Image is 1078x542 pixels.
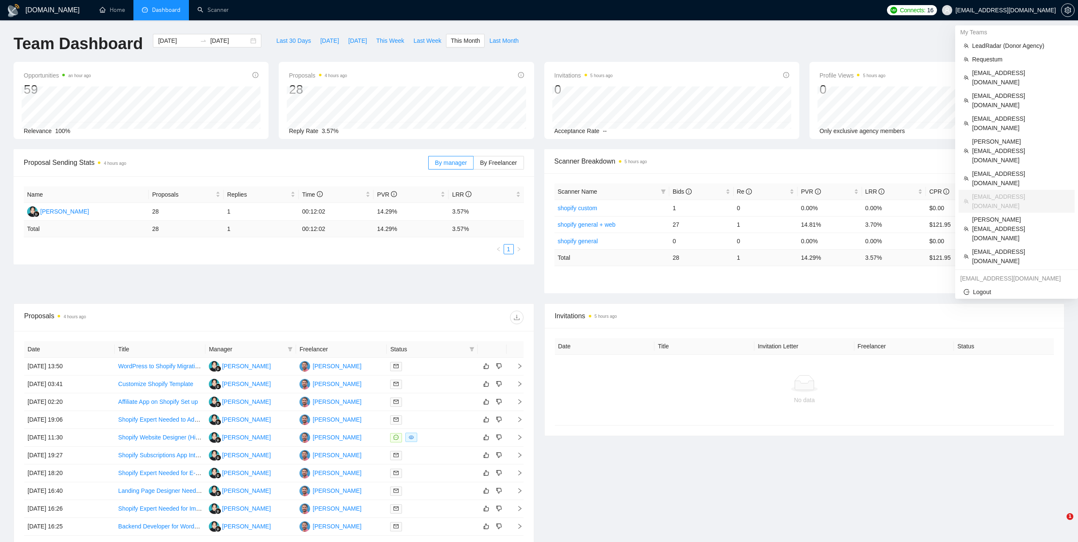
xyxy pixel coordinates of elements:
span: mail [394,470,399,475]
span: 3.57% [322,128,339,134]
td: Shopify Expert Needed for Image Display Issue [115,500,205,518]
span: right [510,506,523,511]
span: mail [394,364,399,369]
span: filter [286,343,294,356]
span: Requestum [972,55,1070,64]
span: Dashboard [152,6,180,14]
td: Shopify Subscriptions App Integration (Possibly Appstle and Zapier or Alternatives) [115,447,205,464]
div: 59 [24,81,91,97]
a: Affiliate App on Shopify Set up [118,398,198,405]
td: $0.00 [926,200,990,216]
a: 1 [504,245,513,254]
span: mail [394,417,399,422]
span: dislike [496,487,502,494]
td: [DATE] 13:50 [24,358,115,375]
a: D[PERSON_NAME] [209,362,271,369]
span: Proposals [152,190,214,199]
a: shopify custom [558,205,597,211]
div: [PERSON_NAME] [222,450,271,460]
td: [DATE] 19:06 [24,411,115,429]
span: download [510,314,523,321]
span: [DATE] [320,36,339,45]
div: [PERSON_NAME] [313,504,361,513]
div: [PERSON_NAME] [222,468,271,478]
span: team [964,75,969,80]
button: dislike [494,379,504,389]
div: My Teams [955,25,1078,39]
span: team [964,121,969,126]
span: to [200,37,207,44]
span: [EMAIL_ADDRESS][DOMAIN_NAME] [972,247,1070,266]
a: PS[PERSON_NAME] [299,469,361,476]
a: Shopify Expert Needed for E-commerce Store Development [118,470,275,476]
span: PVR [801,188,821,195]
img: PS [299,414,310,425]
div: [PERSON_NAME] [40,207,89,216]
a: D[PERSON_NAME] [209,451,271,458]
button: Last Week [409,34,446,47]
td: [DATE] 03:41 [24,375,115,393]
button: dislike [494,521,504,531]
a: D[PERSON_NAME] [27,208,89,214]
button: like [481,486,491,496]
span: filter [288,347,293,352]
span: info-circle [252,72,258,78]
div: [PERSON_NAME] [313,361,361,371]
a: PS[PERSON_NAME] [299,487,361,494]
span: like [483,398,489,405]
span: left [496,247,501,252]
a: D[PERSON_NAME] [209,434,271,440]
span: -- [603,128,607,134]
th: Manager [205,341,296,358]
td: Customize Shopify Template [115,375,205,393]
span: right [510,452,523,458]
span: info-circle [391,191,397,197]
a: PS[PERSON_NAME] [299,398,361,405]
button: This Week [371,34,409,47]
a: searchScanner [197,6,229,14]
button: like [481,414,491,425]
a: PS[PERSON_NAME] [299,451,361,458]
span: right [510,381,523,387]
span: mail [394,453,399,458]
span: LRR [452,191,471,198]
a: shopify general + web [558,221,616,228]
span: team [964,98,969,103]
span: team [964,226,969,231]
div: [PERSON_NAME] [222,486,271,495]
span: Manager [209,345,284,354]
img: D [209,397,219,407]
span: dislike [496,505,502,512]
img: gigradar-bm.png [33,211,39,217]
a: D[PERSON_NAME] [209,398,271,405]
td: 1 [669,200,734,216]
td: Shopify Expert Needed for E-commerce Store Development [115,464,205,482]
div: [PERSON_NAME] [313,468,361,478]
img: gigradar-bm.png [215,401,221,407]
a: PS[PERSON_NAME] [299,434,361,440]
span: By Freelancer [480,159,517,166]
a: D[PERSON_NAME] [209,523,271,529]
span: This Month [451,36,480,45]
a: PS[PERSON_NAME] [299,380,361,387]
a: PS[PERSON_NAME] [299,362,361,369]
img: gigradar-bm.png [215,526,221,532]
span: Re [737,188,752,195]
img: D [209,486,219,496]
time: 4 hours ago [325,73,347,78]
div: [PERSON_NAME] [313,397,361,406]
img: D [209,450,219,461]
span: dislike [496,452,502,459]
span: team [964,43,969,48]
button: like [481,521,491,531]
img: upwork-logo.png [890,7,897,14]
td: Backend Developer for WordPress, Shopify, and Notion Integration [115,518,205,536]
span: [PERSON_NAME][EMAIL_ADDRESS][DOMAIN_NAME] [972,137,1070,165]
span: [DATE] [348,36,367,45]
span: team [964,148,969,153]
span: right [516,247,521,252]
input: Start date [158,36,197,45]
span: mail [394,399,399,404]
div: dima.mirov@gigradar.io [955,272,1078,285]
span: right [510,523,523,529]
